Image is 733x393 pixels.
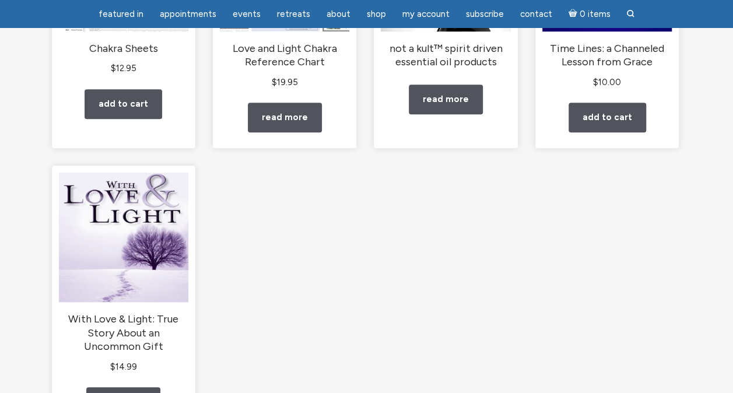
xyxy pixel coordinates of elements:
[459,3,511,26] a: Subscribe
[226,3,268,26] a: Events
[233,9,261,19] span: Events
[59,173,188,302] img: With Love & Light: True Story About an Uncommon Gift
[381,41,510,69] h2: not a kult™ spirit driven essential oil products
[111,63,136,73] bdi: 12.95
[85,89,162,119] a: Add to cart: “Chakra Sheets”
[520,9,552,19] span: Contact
[111,63,116,73] span: $
[327,9,350,19] span: About
[248,103,322,132] a: Read more about “Love and Light Chakra Reference Chart”
[513,3,559,26] a: Contact
[220,41,349,69] h2: Love and Light Chakra Reference Chart
[562,2,618,26] a: Cart0 items
[593,77,621,87] bdi: 10.00
[59,312,188,353] h2: With Love & Light: True Story About an Uncommon Gift
[593,77,598,87] span: $
[99,9,143,19] span: featured in
[367,9,386,19] span: Shop
[320,3,357,26] a: About
[542,41,672,69] h2: Time Lines: a Channeled Lesson from Grace
[569,9,580,19] i: Cart
[270,3,317,26] a: Retreats
[92,3,150,26] a: featured in
[160,9,216,19] span: Appointments
[272,77,298,87] bdi: 19.95
[569,103,646,132] a: Add to cart: “Time Lines: a Channeled Lesson from Grace”
[272,77,277,87] span: $
[59,173,188,374] a: With Love & Light: True Story About an Uncommon Gift $14.99
[110,362,137,372] bdi: 14.99
[466,9,504,19] span: Subscribe
[110,362,115,372] span: $
[579,10,610,19] span: 0 items
[395,3,457,26] a: My Account
[153,3,223,26] a: Appointments
[409,85,483,114] a: Read more about “not a kult™ spirit driven essential oil products”
[360,3,393,26] a: Shop
[59,41,188,55] h2: Chakra Sheets
[277,9,310,19] span: Retreats
[402,9,450,19] span: My Account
